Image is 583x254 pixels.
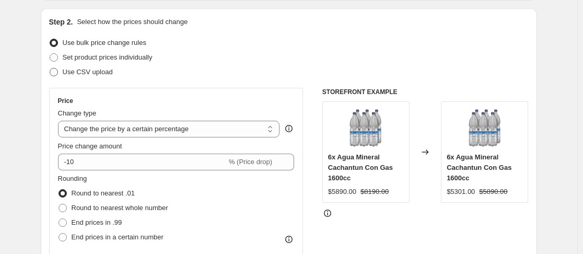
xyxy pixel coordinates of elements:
strike: $5890.00 [479,187,507,197]
span: Set product prices individually [63,53,153,61]
span: Price change amount [58,142,122,150]
span: Round to nearest whole number [72,204,168,212]
span: 6x Agua Mineral Cachantun Con Gas 1600cc [328,153,393,182]
span: % (Price drop) [229,158,272,166]
span: End prices in a certain number [72,233,164,241]
div: $5890.00 [328,187,356,197]
span: Use bulk price change rules [63,39,146,47]
span: Use CSV upload [63,68,113,76]
div: help [284,123,294,134]
input: -15 [58,154,227,170]
span: 6x Agua Mineral Cachantun Con Gas 1600cc [447,153,511,182]
span: Round to nearest .01 [72,189,135,197]
h2: Step 2. [49,17,73,27]
span: Rounding [58,175,87,182]
div: $5301.00 [447,187,475,197]
strike: $8190.00 [360,187,389,197]
span: Change type [58,109,97,117]
h6: STOREFRONT EXAMPLE [322,88,529,96]
h3: Price [58,97,73,105]
img: Bodegon_1600_CG_1500x1500_31d62a7f-defe-4a6e-bace-a4e38d009765_80x.png [464,107,506,149]
span: End prices in .99 [72,218,122,226]
p: Select how the prices should change [77,17,188,27]
img: Bodegon_1600_CG_1500x1500_31d62a7f-defe-4a6e-bace-a4e38d009765_80x.png [345,107,387,149]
